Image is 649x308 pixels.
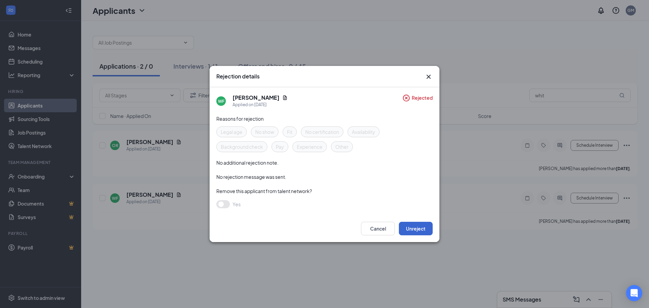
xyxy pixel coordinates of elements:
[352,128,375,136] span: Availability
[287,128,292,136] span: Fit
[216,73,260,80] h3: Rejection details
[425,73,433,81] svg: Cross
[402,94,410,102] svg: CircleCross
[335,143,348,150] span: Other
[282,95,288,100] svg: Document
[626,285,642,301] div: Open Intercom Messenger
[218,98,224,104] div: WF
[233,94,280,101] h5: [PERSON_NAME]
[233,101,288,108] div: Applied on [DATE]
[276,143,284,150] span: Pay
[233,200,241,208] span: Yes
[297,143,322,150] span: Experience
[255,128,274,136] span: No show
[221,128,242,136] span: Legal age
[216,116,264,122] span: Reasons for rejection
[216,160,279,166] span: No additional rejection note.
[412,94,433,108] span: Rejected
[221,143,263,150] span: Background check
[361,222,395,235] button: Cancel
[216,188,312,194] span: Remove this applicant from talent network?
[399,222,433,235] button: Unreject
[216,174,286,180] span: No rejection message was sent.
[425,73,433,81] button: Close
[305,128,339,136] span: No certification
